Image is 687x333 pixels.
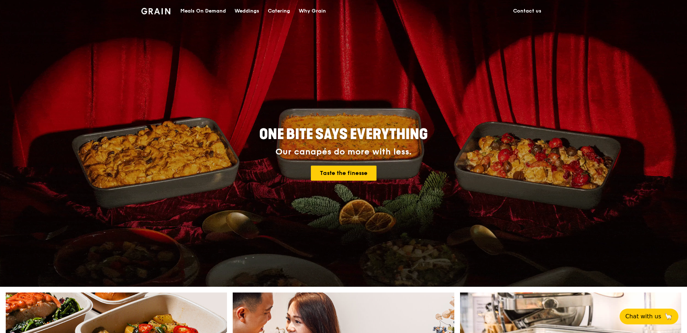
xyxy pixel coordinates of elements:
a: Weddings [230,0,264,22]
span: 🦙 [664,312,673,321]
div: Catering [268,0,290,22]
img: Grain [141,8,170,14]
a: Taste the finesse [311,166,376,181]
a: Contact us [509,0,546,22]
a: Why Grain [294,0,330,22]
div: Weddings [234,0,259,22]
span: Chat with us [625,312,661,321]
span: ONE BITE SAYS EVERYTHING [259,126,428,143]
div: Our canapés do more with less. [214,147,473,157]
button: Chat with us🦙 [620,309,678,324]
a: Catering [264,0,294,22]
div: Why Grain [299,0,326,22]
div: Meals On Demand [180,0,226,22]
